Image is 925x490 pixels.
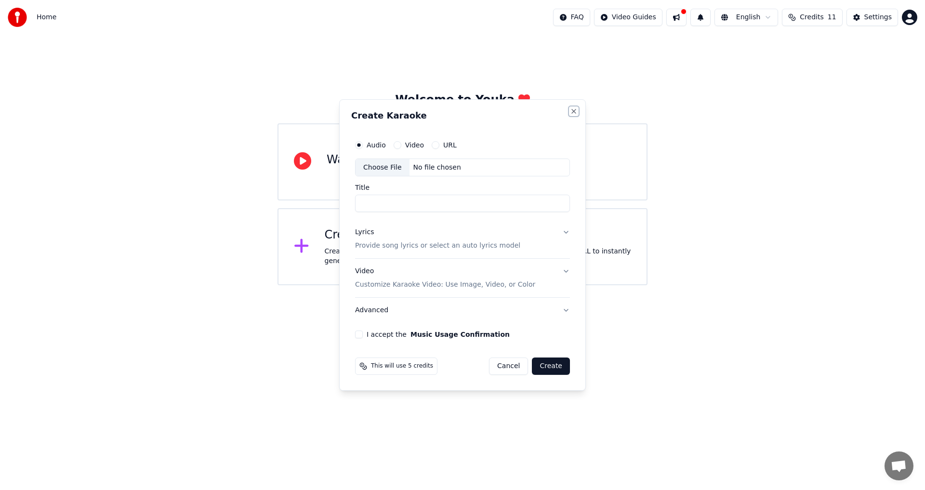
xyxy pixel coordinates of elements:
[371,362,433,370] span: This will use 5 credits
[356,159,410,176] div: Choose File
[410,163,465,172] div: No file chosen
[351,111,574,120] h2: Create Karaoke
[367,142,386,148] label: Audio
[532,358,570,375] button: Create
[367,331,510,338] label: I accept the
[355,220,570,259] button: LyricsProvide song lyrics or select an auto lyrics model
[410,331,510,338] button: I accept the
[355,298,570,323] button: Advanced
[355,280,535,290] p: Customize Karaoke Video: Use Image, Video, or Color
[355,185,570,191] label: Title
[355,228,374,238] div: Lyrics
[405,142,424,148] label: Video
[489,358,528,375] button: Cancel
[355,267,535,290] div: Video
[355,259,570,298] button: VideoCustomize Karaoke Video: Use Image, Video, or Color
[355,241,520,251] p: Provide song lyrics or select an auto lyrics model
[443,142,457,148] label: URL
